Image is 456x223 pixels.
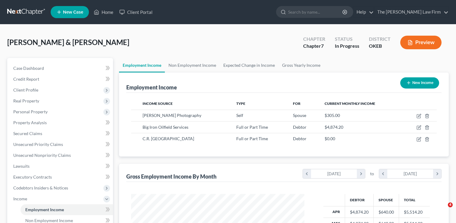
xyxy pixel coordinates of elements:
[13,196,27,201] span: Income
[236,136,268,141] span: Full or Part Time
[325,124,343,130] span: $4,874.20
[8,172,113,183] a: Executory Contracts
[293,136,307,141] span: Debtor
[13,185,68,190] span: Codebtors Insiders & Notices
[13,76,39,82] span: Credit Report
[13,66,44,71] span: Case Dashboard
[323,206,345,218] th: Apr
[325,136,335,141] span: $0.00
[370,171,374,177] span: to
[8,63,113,74] a: Case Dashboard
[13,131,42,136] span: Secured Claims
[325,113,340,118] span: $305.00
[379,169,387,178] i: chevron_left
[13,87,38,92] span: Client Profile
[379,209,394,215] div: $640.00
[13,109,48,114] span: Personal Property
[288,6,343,18] input: Search by name...
[236,124,268,130] span: Full or Part Time
[91,7,116,18] a: Home
[335,43,359,50] div: In Progress
[13,120,47,125] span: Property Analysis
[357,169,365,178] i: chevron_right
[335,36,359,43] div: Status
[448,202,453,207] span: 4
[63,10,83,15] span: New Case
[354,7,374,18] a: Help
[20,204,113,215] a: Employment Income
[236,101,245,106] span: Type
[8,74,113,85] a: Credit Report
[303,43,325,50] div: Chapter
[7,38,129,47] span: [PERSON_NAME] & [PERSON_NAME]
[126,84,177,91] div: Employment Income
[8,128,113,139] a: Secured Claims
[236,113,243,118] span: Self
[400,36,442,49] button: Preview
[8,150,113,161] a: Unsecured Nonpriority Claims
[278,58,324,73] a: Gross Yearly Income
[293,124,307,130] span: Debtor
[303,169,311,178] i: chevron_left
[369,36,391,43] div: District
[220,58,278,73] a: Expected Change in Income
[165,58,220,73] a: Non Employment Income
[13,163,30,169] span: Lawsuits
[8,139,113,150] a: Unsecured Priority Claims
[126,173,216,180] div: Gross Employment Income By Month
[399,206,430,218] td: $5,514.20
[400,77,439,89] button: New Income
[143,113,201,118] span: [PERSON_NAME] Photography
[143,124,188,130] span: Big Iron Oilfield Services
[13,153,71,158] span: Unsecured Nonpriority Claims
[13,98,39,103] span: Real Property
[303,36,325,43] div: Chapter
[399,194,430,206] th: Total
[433,169,441,178] i: chevron_right
[374,7,448,18] a: The [PERSON_NAME] Law Firm
[293,113,306,118] span: Spouse
[321,43,324,49] span: 7
[293,101,300,106] span: For
[350,209,369,215] div: $4,874.20
[143,136,194,141] span: C.R. [GEOGRAPHIC_DATA]
[143,101,173,106] span: Income Source
[436,202,450,217] iframe: Intercom live chat
[325,101,375,106] span: Current Monthly Income
[8,161,113,172] a: Lawsuits
[374,194,399,206] th: Spouse
[8,117,113,128] a: Property Analysis
[116,7,156,18] a: Client Portal
[369,43,391,50] div: OKEB
[13,174,52,179] span: Executory Contracts
[119,58,165,73] a: Employment Income
[311,169,357,178] div: [DATE]
[345,194,374,206] th: Debtor
[387,169,433,178] div: [DATE]
[25,207,64,212] span: Employment Income
[13,142,63,147] span: Unsecured Priority Claims
[25,218,73,223] span: Non Employment Income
